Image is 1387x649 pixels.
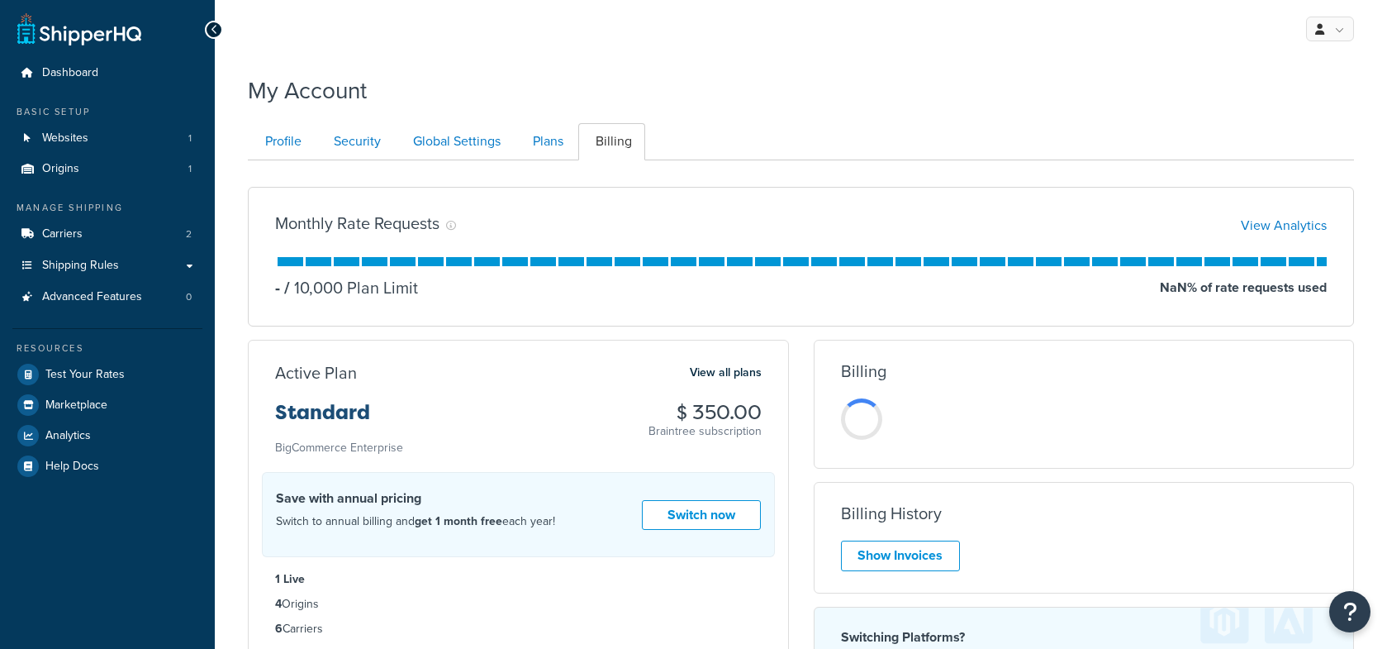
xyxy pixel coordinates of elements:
li: Websites [12,123,202,154]
span: Carriers [42,227,83,241]
h4: Switching Platforms? [841,628,1328,647]
span: Marketplace [45,398,107,413]
h3: Monthly Rate Requests [275,214,439,232]
div: Basic Setup [12,105,202,119]
a: Security [316,123,394,160]
span: 0 [186,290,192,304]
a: Carriers 2 [12,219,202,250]
a: Websites 1 [12,123,202,154]
a: Global Settings [396,123,514,160]
a: Billing [578,123,645,160]
span: Advanced Features [42,290,142,304]
strong: 4 [275,595,282,613]
h3: Billing [841,362,886,380]
h3: Standard [275,402,403,437]
button: Open Resource Center [1329,591,1370,632]
strong: get 1 month free [415,513,502,530]
span: Help Docs [45,460,99,474]
span: / [284,275,290,300]
a: Plans [515,123,577,160]
a: View all plans [690,362,762,384]
span: Websites [42,131,88,146]
a: Origins 1 [12,154,202,184]
h3: $ 350.00 [648,402,762,423]
span: Dashboard [42,66,98,80]
span: 2 [186,227,192,241]
h4: Save with annual pricing [276,489,555,508]
li: Advanced Features [12,282,202,313]
p: Braintree subscription [648,423,762,440]
li: Carriers [12,219,202,250]
span: 1 [188,162,192,176]
a: Switch now [642,500,761,531]
strong: 6 [275,620,283,637]
a: Profile [248,123,315,160]
a: Help Docs [12,451,202,481]
a: Dashboard [12,58,202,88]
li: Origins [12,154,202,184]
span: Shipping Rules [42,259,119,273]
div: Resources [12,341,202,356]
span: Test Your Rates [45,368,125,382]
li: Origins [275,595,762,613]
a: Analytics [12,421,202,451]
h3: Active Plan [275,364,357,382]
p: Switch to annual billing and each year! [276,511,555,532]
h3: Billing History [841,504,942,523]
a: Test Your Rates [12,360,202,389]
a: View Analytics [1241,216,1327,235]
p: NaN % of rate requests used [1160,276,1327,299]
strong: 1 Live [275,570,305,588]
p: 10,000 Plan Limit [280,276,418,299]
h1: My Account [248,74,367,107]
p: - [275,276,280,299]
span: Analytics [45,429,91,443]
div: Manage Shipping [12,201,202,215]
li: Carriers [275,620,762,638]
a: Advanced Features 0 [12,282,202,313]
a: ShipperHQ Home [17,12,141,45]
span: 1 [188,131,192,146]
a: Show Invoices [841,541,960,571]
a: Marketplace [12,390,202,420]
small: BigCommerce Enterprise [275,439,403,456]
span: Origins [42,162,79,176]
a: Shipping Rules [12,251,202,281]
